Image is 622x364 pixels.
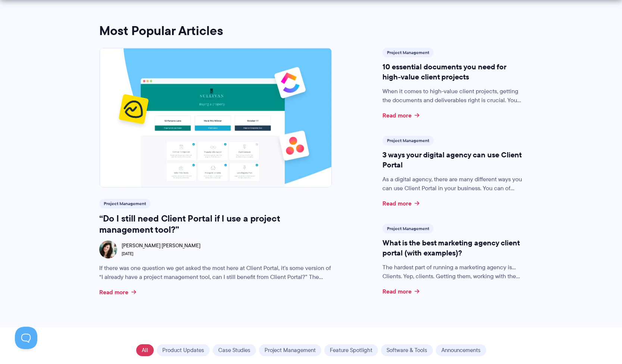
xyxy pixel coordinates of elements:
p: If there was one question we get asked the most here at Client Portal, it’s some version of “I al... [99,264,332,282]
a: Project Management [387,49,429,56]
h3: 10 essential documents you need for high-value client projects [382,62,523,82]
p: The hardest part of running a marketing agency is... Clients. Yep, clients. Getting them, working... [382,263,523,281]
a: Software & Tools [381,344,433,356]
h3: What is the best marketing agency client portal (with examples)? [382,238,523,258]
a: Announcements [436,344,486,356]
h2: Most Popular Articles [99,23,523,38]
a: Feature Spotlight [324,344,378,356]
a: All [136,344,154,356]
a: Project Management [104,200,146,207]
a: Product Updates [157,344,210,356]
a: Read more [99,289,136,295]
time: [DATE] [122,250,200,258]
a: Project Management [259,344,321,356]
h3: 3 ways your digital agency can use Client Portal [382,150,523,170]
a: Case Studies [213,344,256,356]
a: Read more [382,200,419,206]
a: Project Management [387,137,429,144]
h3: “Do I still need Client Portal if I use a project management tool?” [99,213,332,235]
a: Read more [382,112,419,118]
iframe: Toggle Customer Support [15,327,37,349]
p: When it comes to high-value client projects, getting the documents and deliverables right is cruc... [382,87,523,105]
p: As a digital agency, there are many different ways you can use Client Portal in your business. Yo... [382,175,523,193]
a: Project Management [387,225,429,232]
a: Read more [382,288,419,294]
span: [PERSON_NAME] [PERSON_NAME] [122,241,200,250]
